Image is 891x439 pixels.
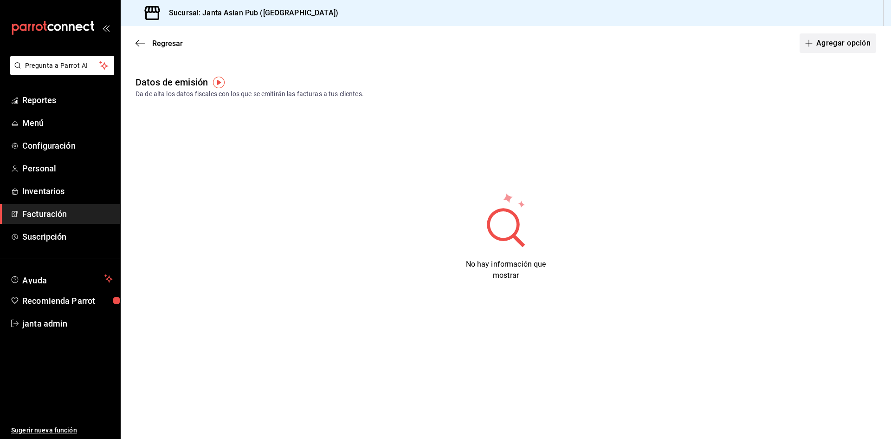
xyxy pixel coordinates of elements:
[152,39,183,48] span: Regresar
[22,295,113,307] span: Recomienda Parrot
[136,89,876,99] div: Da de alta los datos fiscales con los que se emitirán las facturas a tus clientes.
[22,230,113,243] span: Suscripción
[22,185,113,197] span: Inventarios
[161,7,338,19] h3: Sucursal: Janta Asian Pub ([GEOGRAPHIC_DATA])
[22,117,113,129] span: Menú
[22,162,113,175] span: Personal
[136,39,183,48] button: Regresar
[102,24,110,32] button: open_drawer_menu
[25,61,100,71] span: Pregunta a Parrot AI
[466,260,546,280] span: No hay información que mostrar
[22,317,113,330] span: janta admin
[22,273,101,284] span: Ayuda
[22,139,113,152] span: Configuración
[6,67,114,77] a: Pregunta a Parrot AI
[213,77,225,88] img: Tooltip marker
[22,94,113,106] span: Reportes
[10,56,114,75] button: Pregunta a Parrot AI
[22,208,113,220] span: Facturación
[136,75,208,89] div: Datos de emisión
[800,33,876,53] button: Agregar opción
[11,426,113,435] span: Sugerir nueva función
